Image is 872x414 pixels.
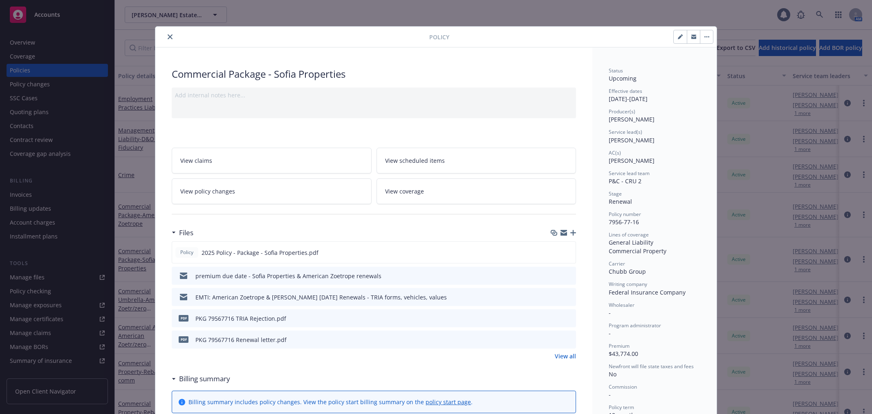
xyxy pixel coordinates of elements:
span: View scheduled items [385,156,445,165]
span: AC(s) [609,149,621,156]
span: Premium [609,342,630,349]
button: download file [552,293,559,301]
div: EMTI: American Zoetrope & [PERSON_NAME] [DATE] Renewals - TRIA forms, vehicles, values [195,293,447,301]
button: download file [552,314,559,323]
button: download file [552,248,558,257]
a: View policy changes [172,178,372,204]
span: View policy changes [180,187,235,196]
button: preview file [565,314,573,323]
span: Service lead(s) [609,128,642,135]
span: View coverage [385,187,424,196]
div: premium due date - Sofia Properties & American Zoetrope renewals [195,272,381,280]
h3: Billing summary [179,373,230,384]
span: - [609,329,611,337]
a: View all [555,352,576,360]
span: 2025 Policy - Package - Sofia Properties.pdf [202,248,318,257]
span: Wholesaler [609,301,634,308]
div: Commercial Property [609,247,700,255]
span: Federal Insurance Company [609,288,686,296]
span: Writing company [609,281,647,288]
div: PKG 79567716 TRIA Rejection.pdf [195,314,286,323]
span: Producer(s) [609,108,635,115]
span: pdf [179,336,188,342]
div: Billing summary [172,373,230,384]
h3: Files [179,227,193,238]
span: Policy [179,249,195,256]
div: [DATE] - [DATE] [609,88,700,103]
span: Newfront will file state taxes and fees [609,363,694,370]
a: policy start page [426,398,471,406]
a: View scheduled items [377,148,576,173]
span: Lines of coverage [609,231,649,238]
span: Policy [429,33,449,41]
span: [PERSON_NAME] [609,157,655,164]
span: View claims [180,156,212,165]
div: Commercial Package - Sofia Properties [172,67,576,81]
span: 7956-77-16 [609,218,639,226]
span: P&C - CRU 2 [609,177,641,185]
button: download file [552,335,559,344]
span: Chubb Group [609,268,646,275]
a: View coverage [377,178,576,204]
button: download file [552,272,559,280]
button: preview file [565,272,573,280]
span: - [609,391,611,398]
div: General Liability [609,238,700,247]
span: pdf [179,315,188,321]
span: - [609,309,611,317]
div: Billing summary includes policy changes. View the policy start billing summary on the . [188,398,473,406]
span: Policy number [609,211,641,218]
button: preview file [565,248,572,257]
span: Renewal [609,198,632,205]
a: View claims [172,148,372,173]
div: Files [172,227,193,238]
span: Carrier [609,260,625,267]
span: Stage [609,190,622,197]
span: Status [609,67,623,74]
button: close [165,32,175,42]
span: [PERSON_NAME] [609,136,655,144]
button: preview file [565,293,573,301]
span: [PERSON_NAME] [609,115,655,123]
span: Service lead team [609,170,650,177]
span: No [609,370,616,378]
span: Program administrator [609,322,661,329]
span: Effective dates [609,88,642,94]
div: Add internal notes here... [175,91,573,99]
button: preview file [565,335,573,344]
span: Commission [609,383,637,390]
span: Policy term [609,404,634,411]
span: $43,774.00 [609,350,638,358]
div: PKG 79567716 Renewal letter.pdf [195,335,287,344]
span: Upcoming [609,74,637,82]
